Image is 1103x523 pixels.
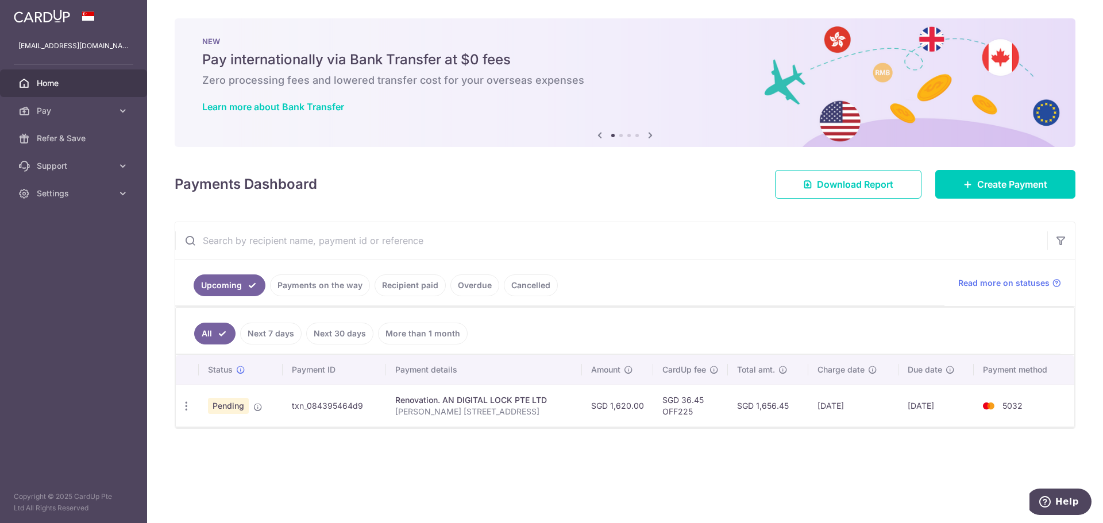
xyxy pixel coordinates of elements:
h6: Zero processing fees and lowered transfer cost for your overseas expenses [202,73,1048,87]
iframe: Opens a widget where you can find more information [1029,489,1092,517]
a: Cancelled [504,274,558,296]
td: SGD 1,656.45 [728,385,808,427]
img: Bank Card [977,399,1000,413]
div: Renovation. AN DIGITAL LOCK PTE LTD [395,394,573,406]
th: Payment method [974,355,1074,385]
td: [DATE] [898,385,974,427]
span: Charge date [817,364,865,375]
span: Total amt. [737,364,775,375]
a: Overdue [450,274,499,296]
td: SGD 1,620.00 [582,385,653,427]
span: Status [208,364,233,375]
a: Download Report [775,170,921,199]
span: 5032 [1002,401,1023,410]
span: Create Payment [977,177,1047,191]
a: Create Payment [935,170,1075,199]
span: Pending [208,398,249,414]
span: Support [37,160,113,172]
span: Pay [37,105,113,117]
p: NEW [202,37,1048,46]
a: Learn more about Bank Transfer [202,101,344,113]
a: Recipient paid [375,274,446,296]
span: Settings [37,188,113,199]
p: [EMAIL_ADDRESS][DOMAIN_NAME] [18,40,129,52]
a: Next 30 days [306,323,373,344]
th: Payment details [386,355,582,385]
td: txn_084395464d9 [283,385,386,427]
span: Home [37,78,113,89]
span: Amount [591,364,620,375]
td: SGD 36.45 OFF225 [653,385,728,427]
a: Upcoming [194,274,265,296]
a: Payments on the way [270,274,370,296]
input: Search by recipient name, payment id or reference [175,222,1047,259]
span: CardUp fee [662,364,706,375]
th: Payment ID [283,355,386,385]
a: Next 7 days [240,323,302,344]
span: Download Report [817,177,893,191]
span: Read more on statuses [958,277,1050,289]
img: CardUp [14,9,70,23]
img: Bank transfer banner [175,18,1075,147]
p: [PERSON_NAME] [STREET_ADDRESS] [395,406,573,417]
span: Refer & Save [37,133,113,144]
h4: Payments Dashboard [175,174,317,195]
span: Due date [908,364,942,375]
h5: Pay internationally via Bank Transfer at $0 fees [202,51,1048,69]
a: More than 1 month [378,323,468,344]
a: All [194,323,236,344]
a: Read more on statuses [958,277,1061,289]
td: [DATE] [808,385,898,427]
